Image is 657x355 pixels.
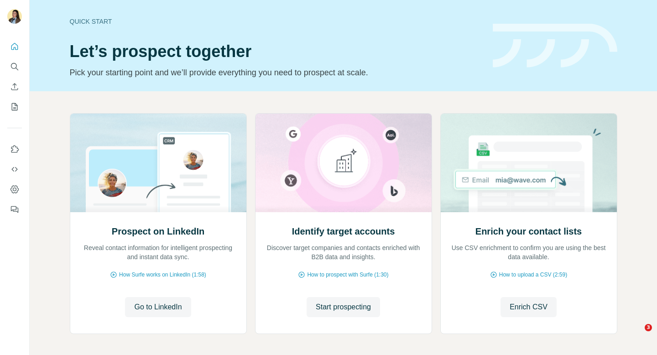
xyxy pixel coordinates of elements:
span: Enrich CSV [510,302,547,313]
button: Enrich CSV [501,297,557,317]
button: Use Surfe API [7,161,22,177]
button: Start prospecting [307,297,380,317]
h2: Enrich your contact lists [475,225,582,238]
div: Quick start [70,17,482,26]
span: 3 [645,324,652,331]
span: Go to LinkedIn [134,302,182,313]
button: Enrich CSV [7,78,22,95]
p: Pick your starting point and we’ll provide everything you need to prospect at scale. [70,66,482,79]
button: Feedback [7,201,22,218]
iframe: Intercom live chat [626,324,648,346]
h2: Prospect on LinkedIn [112,225,204,238]
button: Quick start [7,38,22,55]
h2: Identify target accounts [292,225,395,238]
button: Go to LinkedIn [125,297,191,317]
p: Use CSV enrichment to confirm you are using the best data available. [450,243,608,261]
h1: Let’s prospect together [70,42,482,61]
button: Dashboard [7,181,22,198]
button: My lists [7,99,22,115]
img: Avatar [7,9,22,24]
img: Enrich your contact lists [440,114,617,212]
span: How to upload a CSV (2:59) [499,271,567,279]
span: How Surfe works on LinkedIn (1:58) [119,271,206,279]
button: Search [7,58,22,75]
span: How to prospect with Surfe (1:30) [307,271,388,279]
img: Prospect on LinkedIn [70,114,247,212]
img: banner [493,24,617,68]
img: Identify target accounts [255,114,432,212]
span: Start prospecting [316,302,371,313]
p: Discover target companies and contacts enriched with B2B data and insights. [265,243,422,261]
button: Use Surfe on LinkedIn [7,141,22,157]
p: Reveal contact information for intelligent prospecting and instant data sync. [79,243,237,261]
